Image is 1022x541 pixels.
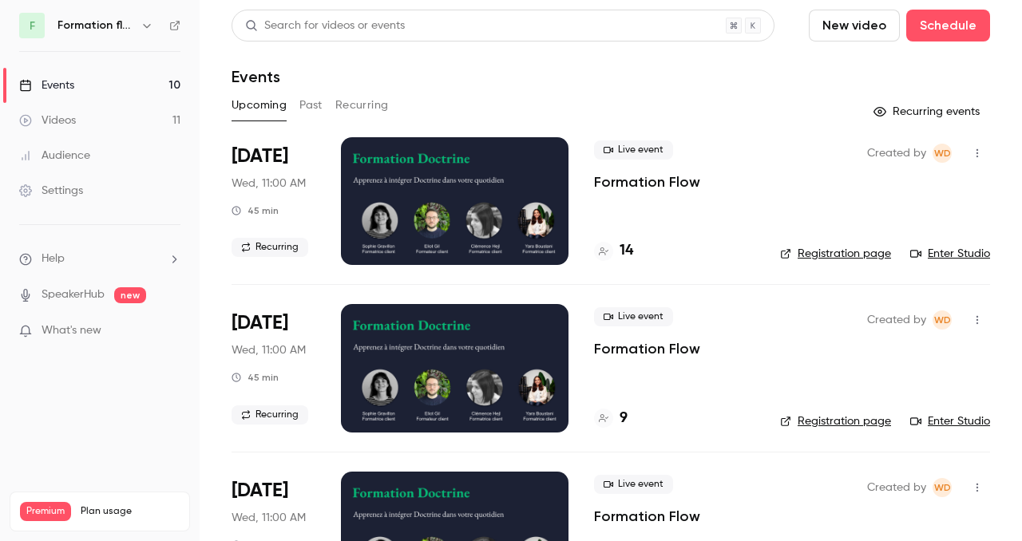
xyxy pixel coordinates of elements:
span: Webinar Doctrine [933,478,952,497]
span: Premium [20,502,71,521]
span: Created by [867,310,926,330]
a: Formation Flow [594,339,700,358]
a: 14 [594,240,633,262]
span: [DATE] [232,310,288,336]
div: Videos [19,113,76,128]
h6: Formation flow [57,18,134,34]
span: WD [934,310,951,330]
span: Wed, 11:00 AM [232,510,306,526]
span: What's new [42,322,101,339]
button: Recurring events [866,99,990,124]
div: Oct 8 Wed, 11:00 AM (Europe/Paris) [232,304,315,432]
div: Search for videos or events [245,18,405,34]
a: Registration page [780,413,891,429]
span: [DATE] [232,478,288,503]
span: Webinar Doctrine [933,310,952,330]
a: SpeakerHub [42,286,105,303]
span: Live event [594,307,673,326]
a: Formation Flow [594,507,700,526]
a: Enter Studio [910,413,990,429]
div: Settings [19,183,83,199]
li: help-dropdown-opener [19,251,180,267]
div: Events [19,77,74,93]
span: Plan usage [81,505,180,518]
span: [DATE] [232,144,288,169]
button: Schedule [906,10,990,41]
div: 45 min [232,371,279,384]
a: 9 [594,408,628,429]
button: New video [809,10,900,41]
span: new [114,287,146,303]
h4: 9 [620,408,628,429]
span: WD [934,478,951,497]
span: WD [934,144,951,163]
span: Created by [867,144,926,163]
button: Upcoming [232,93,287,118]
a: Enter Studio [910,246,990,262]
button: Past [299,93,323,118]
span: Webinar Doctrine [933,144,952,163]
h1: Events [232,67,280,86]
span: Recurring [232,238,308,257]
a: Registration page [780,246,891,262]
span: Wed, 11:00 AM [232,342,306,358]
iframe: Noticeable Trigger [161,324,180,338]
h4: 14 [620,240,633,262]
a: Formation Flow [594,172,700,192]
span: Wed, 11:00 AM [232,176,306,192]
div: 45 min [232,204,279,217]
button: Recurring [335,93,389,118]
span: Live event [594,475,673,494]
div: Oct 1 Wed, 11:00 AM (Europe/Paris) [232,137,315,265]
span: Recurring [232,405,308,425]
span: Created by [867,478,926,497]
span: F [30,18,35,34]
div: Audience [19,148,90,164]
span: Help [42,251,65,267]
span: Live event [594,140,673,160]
